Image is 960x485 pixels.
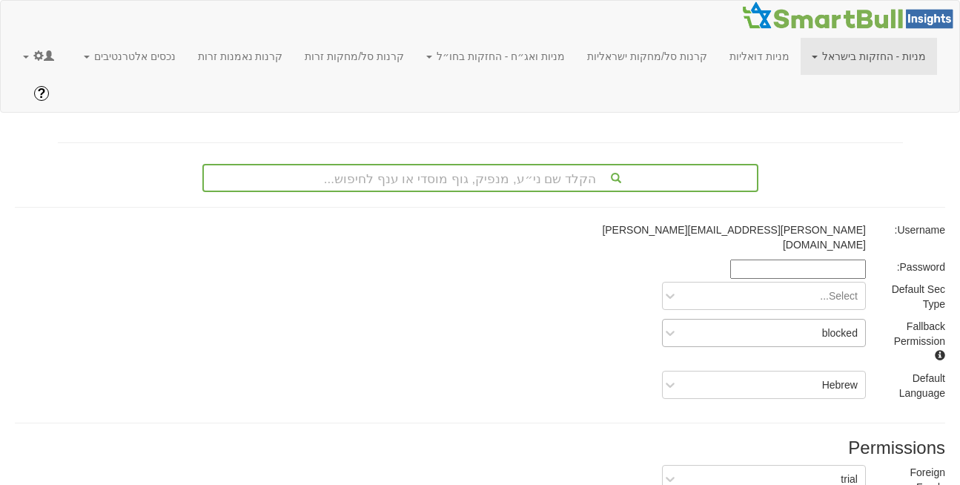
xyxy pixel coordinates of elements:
[877,222,956,237] div: Username:
[822,326,858,340] div: blocked
[718,38,801,75] a: מניות דואליות
[801,38,937,75] a: מניות - החזקות בישראל
[888,282,945,311] p: Default Sec Type
[15,438,945,458] h3: Permissions
[294,38,415,75] a: קרנות סל/מחקות זרות
[23,75,60,112] a: ?
[187,38,294,75] a: קרנות נאמנות זרות
[204,165,757,191] div: הקלד שם ני״ע, מנפיק, גוף מוסדי או ענף לחיפוש...
[38,86,46,101] span: ?
[576,38,718,75] a: קרנות סל/מחקות ישראליות
[741,1,959,30] img: Smartbull
[415,38,576,75] a: מניות ואג״ח - החזקות בחו״ל
[888,371,945,400] p: Default Language
[73,38,187,75] a: נכסים אלטרנטיבים
[888,260,945,274] p: Password:
[820,288,858,303] div: Select...
[888,319,945,363] p: Fallback Permission
[571,222,866,252] p: [PERSON_NAME][EMAIL_ADDRESS][PERSON_NAME][DOMAIN_NAME]
[822,377,858,392] div: Hebrew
